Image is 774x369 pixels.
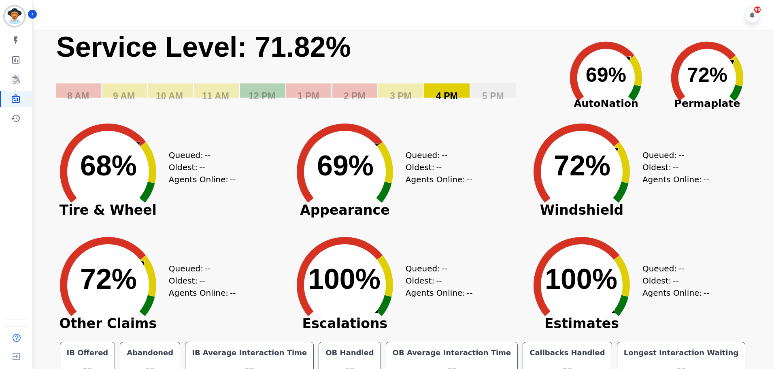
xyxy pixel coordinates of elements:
[704,173,709,186] span: --
[442,262,447,275] span: --
[704,287,709,299] span: --
[528,347,607,358] div: Callbacks Handled
[317,150,374,181] text: 69%
[344,91,366,101] text: 2 PM
[436,275,442,287] span: --
[642,149,703,161] div: Queued:
[521,206,642,214] span: Windshield
[284,320,406,328] span: Escalations
[673,161,678,173] span: --
[622,347,740,358] div: Longest Interaction Waiting
[284,206,406,214] span: Appearance
[555,96,657,111] span: AutoNation
[406,161,466,173] div: Oldest:
[169,149,230,161] div: Queued:
[436,161,442,173] span: --
[298,91,319,101] text: 1 PM
[406,173,474,186] div: Agents Online:
[67,91,89,101] text: 8 AM
[199,275,205,287] span: --
[308,263,381,295] text: 100%
[467,287,472,299] span: --
[169,173,238,186] div: Agents Online:
[391,347,513,358] div: OB Average Interaction Time
[687,64,727,86] text: 72%
[554,150,610,181] text: 72%
[205,149,211,161] span: --
[586,64,626,86] text: 69%
[442,149,447,161] span: --
[642,262,703,275] div: Queued:
[47,320,169,328] span: Other Claims
[406,262,466,275] div: Queued:
[80,150,137,181] text: 68%
[249,91,275,101] text: 12 PM
[390,91,412,101] text: 3 PM
[406,149,466,161] div: Queued:
[406,287,474,299] div: Agents Online:
[642,275,703,287] div: Oldest:
[169,161,230,173] div: Oldest:
[545,263,617,295] text: 100%
[521,320,642,328] span: Estimates
[754,6,761,13] div: 30
[678,149,684,161] span: --
[230,173,236,186] span: --
[169,262,230,275] div: Queued:
[202,91,229,101] text: 11 AM
[65,347,110,358] div: IB Offered
[156,91,183,101] text: 10 AM
[80,263,137,295] text: 72%
[642,161,703,173] div: Oldest:
[642,287,711,299] div: Agents Online:
[436,91,458,101] text: 4 PM
[642,173,711,186] div: Agents Online:
[406,275,466,287] div: Oldest:
[113,91,135,101] text: 9 AM
[169,287,238,299] div: Agents Online:
[482,91,504,101] text: 5 PM
[47,206,169,214] span: Tire & Wheel
[190,347,308,358] div: IB Average Interaction Time
[169,275,230,287] div: Oldest:
[678,262,684,275] span: --
[657,96,758,111] span: Permaplate
[199,161,205,173] span: --
[673,275,678,287] span: --
[324,347,375,358] div: OB Handled
[56,31,351,63] text: Service Level: 71.82%
[5,6,24,26] img: Bordered avatar
[467,173,472,186] span: --
[125,347,175,358] div: Abandoned
[205,262,211,275] span: --
[55,30,554,113] svg: Service Level: 0%
[230,287,236,299] span: --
